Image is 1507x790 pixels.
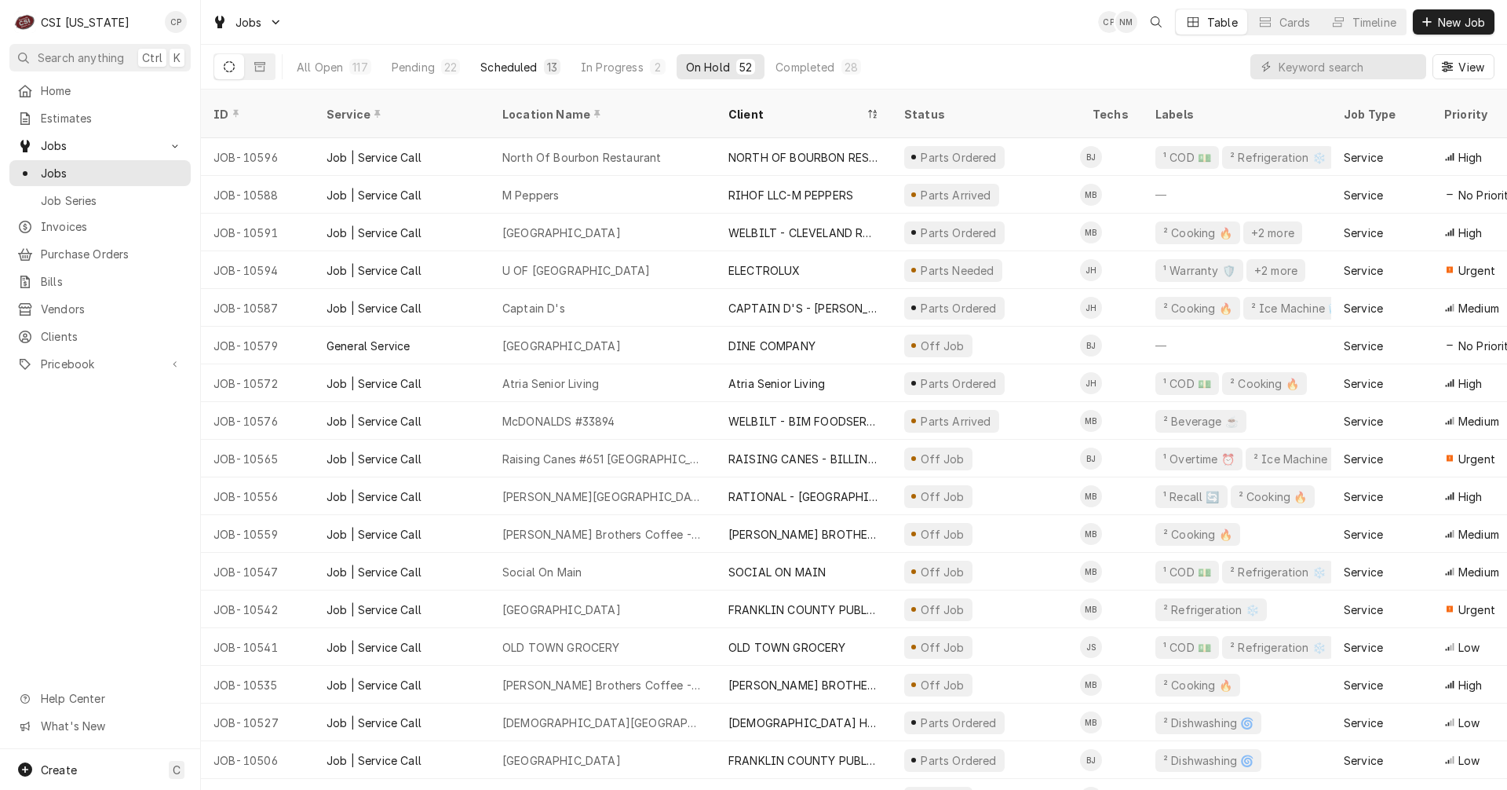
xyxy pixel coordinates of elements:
[1080,711,1102,733] div: Matt Brewington's Avatar
[1228,149,1327,166] div: ² Refrigeration ❄️
[1250,300,1343,316] div: ² Ice Machine 🧊
[201,553,314,591] div: JOB-10547
[1458,526,1499,543] span: Medium
[327,106,474,123] div: Service
[1344,338,1383,354] div: Service
[327,752,421,769] div: Job | Service Call
[1458,752,1480,769] span: Low
[1252,451,1345,467] div: ² Ice Machine 🧊
[41,328,183,345] span: Clients
[918,564,966,580] div: Off Job
[352,59,367,75] div: 117
[14,11,36,33] div: C
[327,639,421,656] div: Job | Service Call
[1080,485,1102,507] div: Matt Brewington's Avatar
[9,351,191,377] a: Go to Pricebook
[480,59,537,75] div: Scheduled
[581,59,644,75] div: In Progress
[502,564,582,580] div: Social On Main
[919,300,998,316] div: Parts Ordered
[1162,715,1255,731] div: ² Dishwashing 🌀
[502,451,703,467] div: Raising Canes #651 [GEOGRAPHIC_DATA]
[327,262,421,279] div: Job | Service Call
[1080,561,1102,583] div: Matt Brewington's Avatar
[9,324,191,349] a: Clients
[41,82,183,99] span: Home
[728,262,801,279] div: ELECTROLUX
[728,106,863,123] div: Client
[9,214,191,240] a: Invoices
[918,677,966,693] div: Off Job
[1352,14,1396,31] div: Timeline
[201,327,314,364] div: JOB-10579
[919,262,996,279] div: Parts Needed
[201,289,314,327] div: JOB-10587
[1080,749,1102,771] div: Bryant Jolley's Avatar
[165,11,187,33] div: CP
[775,59,834,75] div: Completed
[201,628,314,666] div: JOB-10541
[502,106,700,123] div: Location Name
[327,187,421,203] div: Job | Service Call
[1344,639,1383,656] div: Service
[502,300,565,316] div: Captain D's
[9,713,191,739] a: Go to What's New
[1458,300,1499,316] span: Medium
[235,14,262,31] span: Jobs
[1162,639,1213,656] div: ¹ COD 💵
[1253,262,1299,279] div: +2 more
[9,133,191,159] a: Go to Jobs
[1344,413,1383,430] div: Service
[1080,335,1102,357] div: Bryant Jolley's Avatar
[9,269,191,294] a: Bills
[201,176,314,214] div: JOB-10588
[1162,375,1213,392] div: ¹ COD 💵
[728,677,879,693] div: [PERSON_NAME] BROTHERS COFFEE
[1458,677,1483,693] span: High
[1143,176,1331,214] div: —
[1344,451,1383,467] div: Service
[728,526,879,543] div: [PERSON_NAME] BROTHERS COFFEE
[728,564,826,580] div: SOCIAL ON MAIN
[1228,375,1301,392] div: ² Cooking 🔥
[919,225,998,241] div: Parts Ordered
[201,477,314,515] div: JOB-10556
[728,187,853,203] div: RIHOF LLC-M PEPPERS
[919,715,998,731] div: Parts Ordered
[1344,488,1383,505] div: Service
[327,338,410,354] div: General Service
[327,564,421,580] div: Job | Service Call
[1080,674,1102,696] div: MB
[327,413,421,430] div: Job | Service Call
[502,715,703,731] div: [DEMOGRAPHIC_DATA][GEOGRAPHIC_DATA][PERSON_NAME]
[327,677,421,693] div: Job | Service Call
[201,440,314,477] div: JOB-10565
[1344,602,1383,618] div: Service
[1458,375,1483,392] span: High
[728,300,879,316] div: CAPTAIN D'S - [PERSON_NAME]
[1080,636,1102,658] div: JS
[327,451,421,467] div: Job | Service Call
[728,225,879,241] div: WELBILT - CLEVELAND RANGE
[502,338,621,354] div: [GEOGRAPHIC_DATA]
[1228,564,1327,580] div: ² Refrigeration ❄️
[653,59,662,75] div: 2
[41,110,183,126] span: Estimates
[201,591,314,628] div: JOB-10542
[1115,11,1137,33] div: Nancy Manuel's Avatar
[9,686,191,711] a: Go to Help Center
[918,488,966,505] div: Off Job
[1080,448,1102,470] div: Bryant Jolley's Avatar
[1344,526,1383,543] div: Service
[918,338,966,354] div: Off Job
[9,188,191,214] a: Job Series
[728,639,846,656] div: OLD TOWN GROCERY
[1162,451,1236,467] div: ¹ Overtime ⏰
[201,704,314,741] div: JOB-10527
[173,49,181,66] span: K
[1080,523,1102,545] div: MB
[1344,715,1383,731] div: Service
[201,402,314,440] div: JOB-10576
[1162,752,1255,769] div: ² Dishwashing 🌀
[1162,677,1234,693] div: ² Cooking 🔥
